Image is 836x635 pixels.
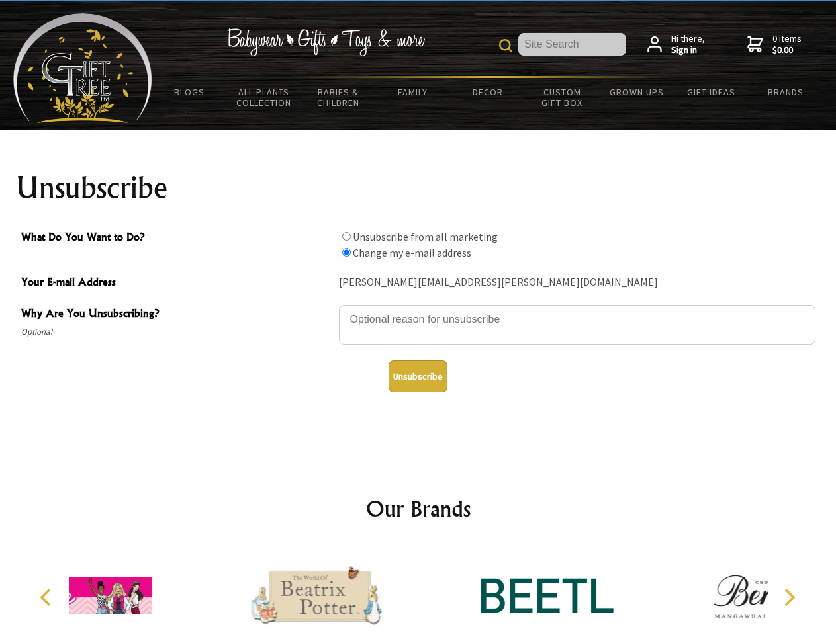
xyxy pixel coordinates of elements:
textarea: Why Are You Unsubscribing? [339,305,815,345]
button: Previous [33,583,62,612]
img: Babywear - Gifts - Toys & more [226,28,425,56]
span: Your E-mail Address [21,274,332,293]
a: Custom Gift Box [525,78,600,116]
a: 0 items$0.00 [747,33,802,56]
h2: Our Brands [26,493,810,525]
span: Hi there, [671,33,705,56]
a: Hi there,Sign in [647,33,705,56]
a: Family [376,78,451,106]
label: Change my e-mail address [353,246,471,259]
a: Gift Ideas [674,78,749,106]
h1: Unsubscribe [16,172,821,204]
button: Next [774,583,804,612]
img: Babyware - Gifts - Toys and more... [13,13,152,123]
input: What Do You Want to Do? [342,248,351,257]
span: Optional [21,324,332,340]
span: What Do You Want to Do? [21,229,332,248]
a: BLOGS [152,78,227,106]
span: 0 items [772,32,802,56]
a: Decor [450,78,525,106]
a: Brands [749,78,823,106]
img: product search [499,39,512,52]
strong: Sign in [671,44,705,56]
a: Grown Ups [599,78,674,106]
input: Site Search [518,33,626,56]
label: Unsubscribe from all marketing [353,230,498,243]
button: Unsubscribe [389,360,447,392]
strong: $0.00 [772,44,802,56]
input: What Do You Want to Do? [342,232,351,241]
div: [PERSON_NAME][EMAIL_ADDRESS][PERSON_NAME][DOMAIN_NAME] [339,273,815,293]
a: All Plants Collection [227,78,302,116]
a: Babies & Children [301,78,376,116]
span: Why Are You Unsubscribing? [21,305,332,324]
